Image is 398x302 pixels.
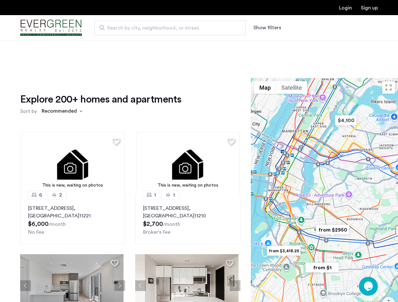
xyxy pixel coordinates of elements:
[28,221,49,227] span: $6,000
[20,195,125,244] a: 62[STREET_ADDRESS], [GEOGRAPHIC_DATA]11221No Fee
[59,191,62,199] span: 2
[143,204,232,220] p: [STREET_ADDRESS] 11210
[20,16,82,40] a: Cazamio Logo
[95,20,246,35] input: Apartment Search
[24,182,121,189] div: This is new, waiting on photos
[20,93,181,106] h1: Explore 200+ homes and apartments
[21,132,124,195] a: This is new, waiting on photos
[163,222,180,227] sub: /month
[20,16,82,40] img: logo
[143,230,170,235] span: Broker's Fee
[173,191,175,199] span: 1
[114,280,125,291] button: Next apartment
[41,107,77,116] div: Recommended
[264,244,303,258] div: from $3,418.25
[28,204,117,220] p: [STREET_ADDRESS] 11221
[332,113,359,127] div: $4,100
[107,24,228,32] span: Search by city, neighborhood, or street.
[136,132,239,195] img: 2.gif
[21,132,124,195] img: 2.gif
[382,81,395,94] button: Toggle fullscreen view
[49,222,66,227] sub: /month
[20,280,31,291] button: Previous apartment
[139,182,236,189] div: This is new, waiting on photos
[143,221,163,227] span: $2,700
[38,106,86,117] ng-select: sort-apartment
[339,5,352,10] a: Login
[135,280,146,291] button: Previous apartment
[313,223,352,237] div: from $2950
[230,280,240,291] button: Next apartment
[254,81,276,94] button: Show street map
[39,191,42,199] span: 6
[359,277,379,296] iframe: chat widget
[276,81,307,94] button: Show satellite imagery
[303,260,342,275] div: from $1
[136,132,239,195] a: This is new, waiting on photos
[361,5,378,10] a: Registration
[28,230,44,235] span: No Fee
[20,108,37,115] label: Sort by
[253,24,281,31] button: Show or hide filters
[154,191,156,199] span: 1
[135,195,240,244] a: 11[STREET_ADDRESS], [GEOGRAPHIC_DATA]11210Broker's Fee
